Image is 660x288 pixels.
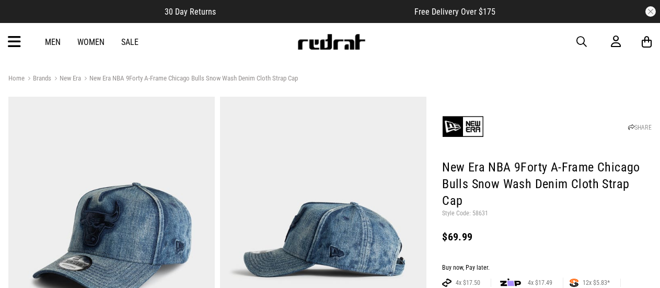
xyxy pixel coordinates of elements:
[451,279,484,287] span: 4x $17.50
[77,37,105,47] a: Women
[165,7,216,17] span: 30 Day Returns
[442,106,484,147] img: New Era
[628,124,652,131] a: SHARE
[414,7,495,17] span: Free Delivery Over $175
[51,74,81,84] a: New Era
[121,37,138,47] a: Sale
[45,37,61,47] a: Men
[81,74,298,84] a: New Era NBA 9Forty A-Frame Chicago Bulls Snow Wash Denim Cloth Strap Cap
[524,279,557,287] span: 4x $17.49
[442,231,652,243] div: $69.99
[442,279,451,287] img: AFTERPAY
[500,278,521,288] img: zip
[442,210,652,218] p: Style Code: 58631
[237,6,393,17] iframe: Customer reviews powered by Trustpilot
[8,74,25,82] a: Home
[442,264,652,272] div: Buy now, Pay later.
[297,34,366,50] img: Redrat logo
[578,279,614,287] span: 12x $5.83*
[442,159,652,210] h1: New Era NBA 9Forty A-Frame Chicago Bulls Snow Wash Denim Cloth Strap Cap
[25,74,51,84] a: Brands
[570,279,578,287] img: SPLITPAY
